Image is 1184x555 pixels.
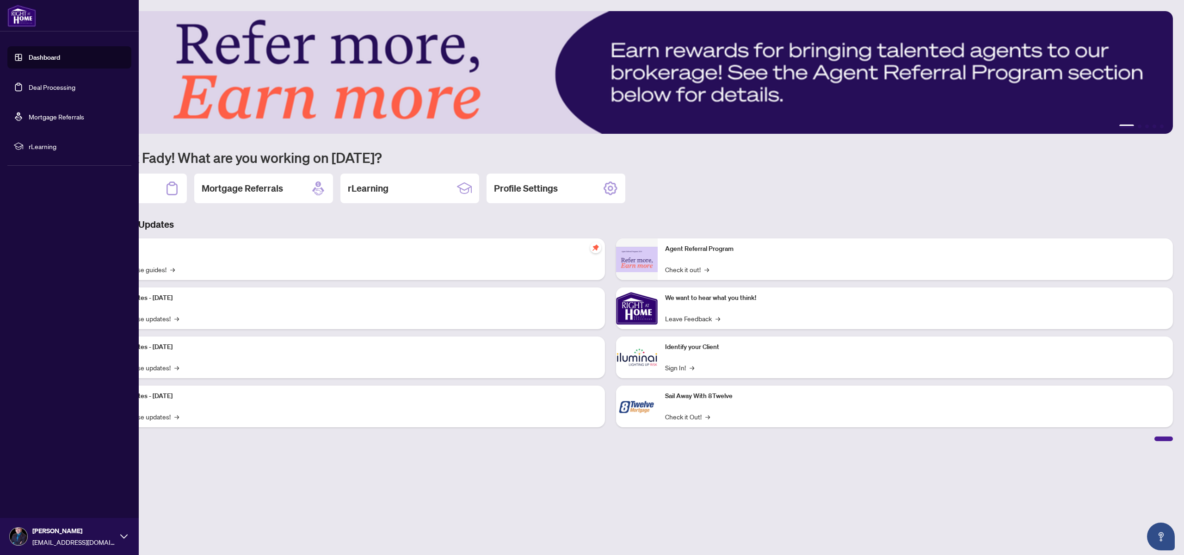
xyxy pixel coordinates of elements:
[97,342,598,352] p: Platform Updates - [DATE]
[665,412,710,422] a: Check it Out!→
[665,293,1165,303] p: We want to hear what you think!
[665,264,709,274] a: Check it out!→
[48,11,1173,134] img: Slide 0
[616,386,658,427] img: Sail Away With 8Twelve
[704,264,709,274] span: →
[1119,125,1134,128] button: 1
[97,293,598,303] p: Platform Updates - [DATE]
[494,182,558,195] h2: Profile Settings
[29,83,75,91] a: Deal Processing
[174,412,179,422] span: →
[665,362,694,373] a: Sign In!→
[705,412,710,422] span: →
[29,141,125,151] span: rLearning
[665,391,1165,401] p: Sail Away With 8Twelve
[97,244,598,254] p: Self-Help
[174,362,179,373] span: →
[590,242,601,253] span: pushpin
[715,313,720,324] span: →
[170,264,175,274] span: →
[29,112,84,121] a: Mortgage Referrals
[29,53,60,62] a: Dashboard
[665,313,720,324] a: Leave Feedback→
[97,391,598,401] p: Platform Updates - [DATE]
[48,218,1173,231] h3: Brokerage & Industry Updates
[7,5,36,27] img: logo
[616,247,658,272] img: Agent Referral Program
[1138,125,1141,128] button: 2
[1153,125,1156,128] button: 4
[32,526,116,536] span: [PERSON_NAME]
[665,342,1165,352] p: Identify your Client
[10,528,27,545] img: Profile Icon
[348,182,388,195] h2: rLearning
[1147,523,1175,550] button: Open asap
[690,362,694,373] span: →
[665,244,1165,254] p: Agent Referral Program
[174,313,179,324] span: →
[32,537,116,547] span: [EMAIL_ADDRESS][DOMAIN_NAME]
[1145,125,1149,128] button: 3
[616,337,658,378] img: Identify your Client
[616,287,658,329] img: We want to hear what you think!
[1160,125,1164,128] button: 5
[48,149,1173,166] h1: Welcome back Fady! What are you working on [DATE]?
[202,182,283,195] h2: Mortgage Referrals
